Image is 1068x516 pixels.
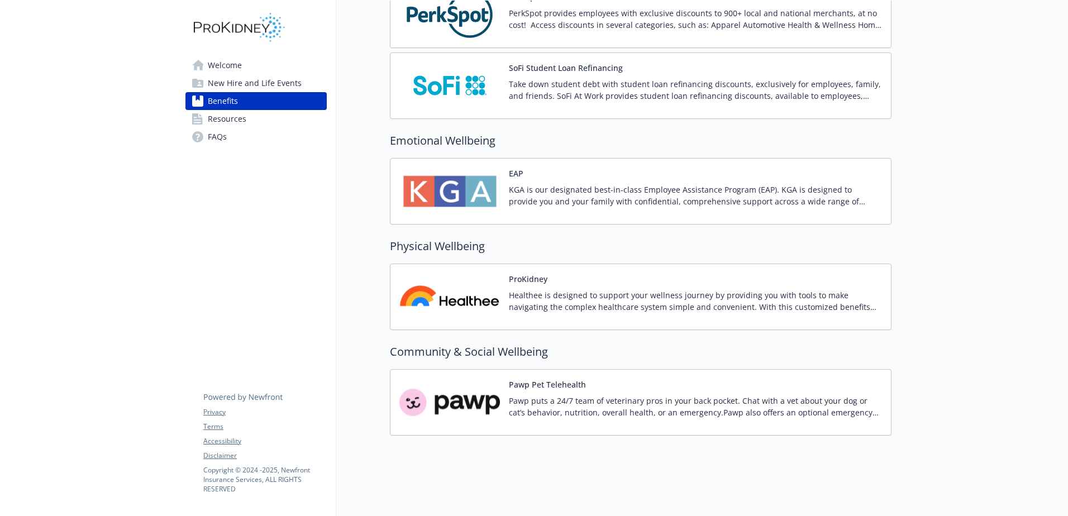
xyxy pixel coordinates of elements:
[203,407,326,417] a: Privacy
[509,184,882,207] p: KGA is our designated best-in-class Employee Assistance Program (EAP). KGA is designed to provide...
[509,289,882,313] p: Healthee is designed to support your wellness journey by providing you with tools to make navigat...
[185,92,327,110] a: Benefits
[509,379,586,390] button: Pawp Pet Telehealth
[390,238,891,255] h2: Physical Wellbeing
[208,110,246,128] span: Resources
[208,92,238,110] span: Benefits
[399,62,500,109] img: SoFi carrier logo
[399,168,500,215] img: KGA, Inc carrier logo
[390,132,891,149] h2: Emotional Wellbeing
[390,343,891,360] h2: Community & Social Wellbeing
[185,110,327,128] a: Resources
[185,74,327,92] a: New Hire and Life Events
[208,128,227,146] span: FAQs
[185,56,327,74] a: Welcome
[208,56,242,74] span: Welcome
[399,273,500,321] img: Healthee carrier logo
[509,7,882,31] p: PerkSpot provides employees with exclusive discounts to 900+ local and national merchants, at no ...
[509,273,547,285] button: ProKidney
[203,436,326,446] a: Accessibility
[509,62,623,74] button: SoFi Student Loan Refinancing
[399,379,500,426] img: Pawp carrier logo
[203,465,326,494] p: Copyright © 2024 - 2025 , Newfront Insurance Services, ALL RIGHTS RESERVED
[203,451,326,461] a: Disclaimer
[185,128,327,146] a: FAQs
[509,395,882,418] p: Pawp puts a 24/7 team of veterinary pros in your back pocket. Chat with a vet about your dog or c...
[208,74,302,92] span: New Hire and Life Events
[509,168,523,179] button: EAP
[509,78,882,102] p: Take down student debt with student loan refinancing discounts, exclusively for employees, family...
[203,422,326,432] a: Terms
